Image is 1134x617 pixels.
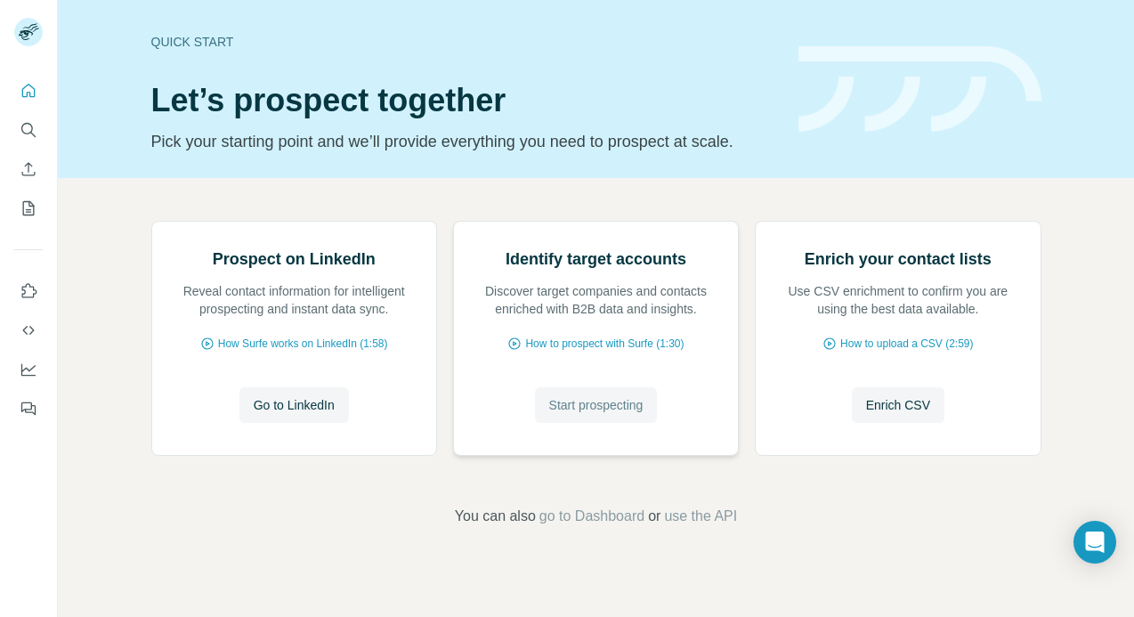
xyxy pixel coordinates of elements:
[14,393,43,425] button: Feedback
[774,282,1022,318] p: Use CSV enrichment to confirm you are using the best data available.
[239,387,349,423] button: Go to LinkedIn
[151,33,777,51] div: Quick start
[535,387,658,423] button: Start prospecting
[14,114,43,146] button: Search
[151,83,777,118] h1: Let’s prospect together
[539,506,644,527] button: go to Dashboard
[549,396,644,414] span: Start prospecting
[798,46,1041,133] img: banner
[213,247,376,272] h2: Prospect on LinkedIn
[472,282,720,318] p: Discover target companies and contacts enriched with B2B data and insights.
[14,75,43,107] button: Quick start
[852,387,944,423] button: Enrich CSV
[14,314,43,346] button: Use Surfe API
[170,282,418,318] p: Reveal contact information for intelligent prospecting and instant data sync.
[525,336,684,352] span: How to prospect with Surfe (1:30)
[1073,521,1116,564] div: Open Intercom Messenger
[14,353,43,386] button: Dashboard
[866,396,930,414] span: Enrich CSV
[664,506,737,527] button: use the API
[254,396,335,414] span: Go to LinkedIn
[14,192,43,224] button: My lists
[840,336,973,352] span: How to upload a CSV (2:59)
[805,247,992,272] h2: Enrich your contact lists
[455,506,536,527] span: You can also
[14,153,43,185] button: Enrich CSV
[14,275,43,307] button: Use Surfe on LinkedIn
[218,336,388,352] span: How Surfe works on LinkedIn (1:58)
[151,129,777,154] p: Pick your starting point and we’ll provide everything you need to prospect at scale.
[506,247,686,272] h2: Identify target accounts
[648,506,660,527] span: or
